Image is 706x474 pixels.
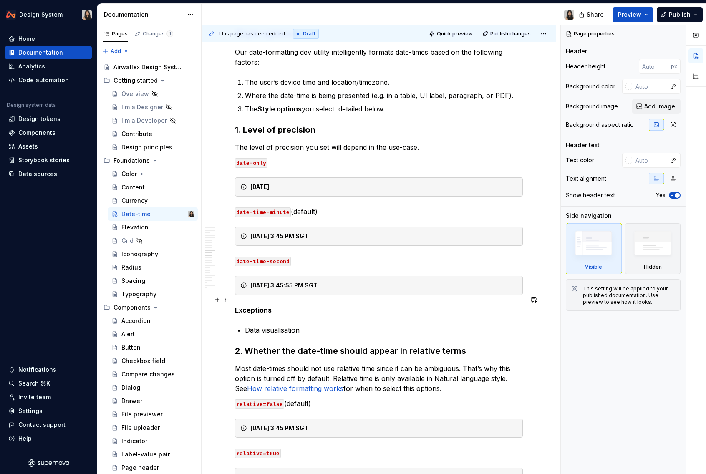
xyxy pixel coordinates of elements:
[108,181,198,194] a: Content
[480,28,535,40] button: Publish changes
[108,207,198,221] a: Date-timeXiangjun
[566,141,600,149] div: Header text
[5,140,92,153] a: Assets
[245,325,523,335] p: Data visualisation
[143,30,173,37] div: Changes
[28,459,69,467] svg: Supernova Logo
[5,404,92,418] a: Settings
[5,126,92,139] a: Components
[108,87,198,101] a: Overview
[108,234,198,247] a: Grid
[121,410,163,419] div: File previewer
[18,434,32,443] div: Help
[245,91,523,101] p: Where the date-time is being presented (e.g. in a table, UI label, paragraph, or PDF).
[121,116,167,125] div: I'm a Developer
[566,82,615,91] div: Background color
[5,32,92,45] a: Home
[111,48,121,55] span: Add
[108,341,198,354] a: Button
[19,10,63,19] div: Design System
[121,223,149,232] div: Elevation
[121,143,172,151] div: Design principles
[490,30,531,37] span: Publish changes
[235,363,523,393] p: Most date-times should not use relative time since it can be ambiguous. That’s why this option is...
[235,399,284,409] code: relative=false
[235,207,291,217] code: date-time-minute
[5,112,92,126] a: Design tokens
[108,421,198,434] a: File uploader
[121,437,147,445] div: Indicator
[121,424,160,432] div: File uploader
[656,192,666,199] label: Yes
[18,129,55,137] div: Components
[108,101,198,114] a: I'm a Designer
[121,90,149,98] div: Overview
[18,115,61,123] div: Design tokens
[566,212,612,220] div: Side navigation
[235,142,523,152] p: The level of precision you set will depend in the use-case.
[625,223,681,274] div: Hidden
[113,156,150,165] div: Foundations
[247,384,343,393] a: How relative formatting works
[108,127,198,141] a: Contribute
[100,45,131,57] button: Add
[121,237,134,245] div: Grid
[108,261,198,274] a: Radius
[18,48,63,57] div: Documentation
[235,47,523,67] p: Our date-formatting dev utility intelligently formats date-times based on the following factors:
[566,62,605,71] div: Header height
[235,207,523,217] p: (default)
[121,317,151,325] div: Accordion
[108,381,198,394] a: Dialog
[5,167,92,181] a: Data sources
[121,330,135,338] div: Alert
[18,35,35,43] div: Home
[108,141,198,154] a: Design principles
[657,7,703,22] button: Publish
[303,30,315,37] span: Draft
[245,104,523,114] p: The you select, detailed below.
[575,7,609,22] button: Share
[5,46,92,59] a: Documentation
[108,167,198,181] a: Color
[100,74,198,87] div: Getting started
[166,30,173,37] span: 1
[108,434,198,448] a: Indicator
[587,10,604,19] span: Share
[121,357,165,365] div: Checkbox field
[235,449,281,458] code: relative=true
[18,393,51,401] div: Invite team
[671,63,677,70] p: px
[235,398,523,408] p: (default)
[100,154,198,167] div: Foundations
[103,30,128,37] div: Pages
[121,103,163,111] div: I'm a Designer
[108,328,198,341] a: Alert
[669,10,691,19] span: Publish
[235,306,272,314] strong: Exceptions
[6,10,16,20] img: 0733df7c-e17f-4421-95a9-ced236ef1ff0.png
[100,301,198,314] div: Components
[82,10,92,20] img: Xiangjun
[121,250,158,258] div: Iconography
[188,211,194,217] img: Xiangjun
[100,61,198,74] a: Airwallex Design System
[235,257,291,266] code: date-time-second
[108,287,198,301] a: Typography
[566,174,606,183] div: Text alignment
[235,158,267,168] code: date-only
[250,183,269,190] strong: [DATE]
[566,102,618,111] div: Background image
[564,10,574,20] img: Xiangjun
[566,121,634,129] div: Background aspect ratio
[108,448,198,461] a: Label-value pair
[7,102,56,108] div: Design system data
[121,450,170,459] div: Label-value pair
[250,232,308,240] strong: [DATE] 3:45 PM SGT
[108,221,198,234] a: Elevation
[426,28,477,40] button: Quick preview
[632,99,681,114] button: Add image
[121,343,141,352] div: Button
[121,464,159,472] div: Page header
[18,170,57,178] div: Data sources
